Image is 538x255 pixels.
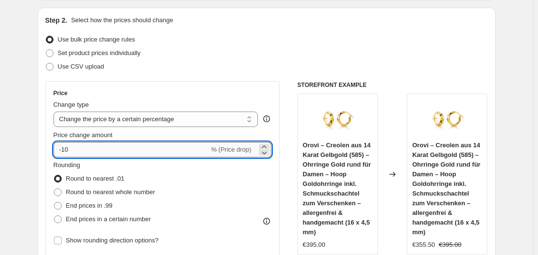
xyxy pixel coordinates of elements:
img: 613yQIupoEL_80x.jpg [428,99,467,138]
p: Select how the prices should change [71,15,173,25]
h6: STOREFRONT EXAMPLE [297,81,488,89]
span: Orovi – Creolen aus 14 Karat Gelbgold (585) – Ohrringe Gold rund für Damen – Hoop Goldohrringe in... [303,142,371,236]
span: Show rounding direction options? [66,237,159,244]
span: % (Price drop) [211,146,251,153]
div: help [262,114,271,124]
span: End prices in .99 [66,202,113,209]
span: Orovi – Creolen aus 14 Karat Gelbgold (585) – Ohrringe Gold rund für Damen – Hoop Goldohrringe in... [412,142,481,236]
h3: Price [54,89,67,97]
h2: Step 2. [45,15,67,25]
div: €355.50 [412,240,435,250]
img: 613yQIupoEL_80x.jpg [318,99,357,138]
strike: €395.00 [439,240,461,250]
span: Use bulk price change rules [58,36,135,43]
div: €395.00 [303,240,325,250]
span: Change type [54,101,89,108]
span: Use CSV upload [58,63,104,70]
span: Rounding [54,161,81,169]
span: Set product prices individually [58,49,141,57]
span: Round to nearest whole number [66,188,155,196]
span: Price change amount [54,131,113,139]
span: End prices in a certain number [66,215,151,223]
input: -15 [54,142,209,157]
span: Round to nearest .01 [66,175,124,182]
